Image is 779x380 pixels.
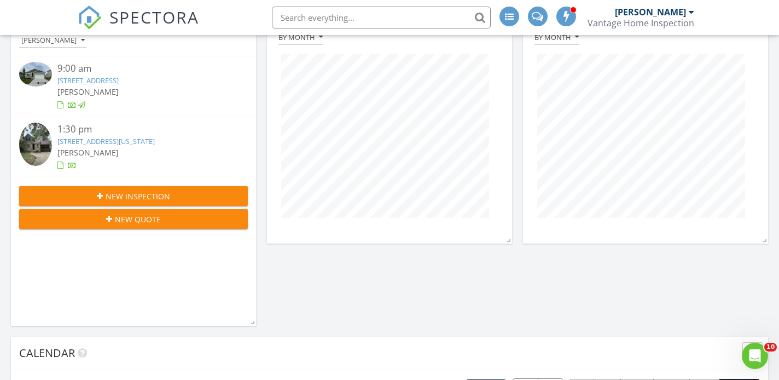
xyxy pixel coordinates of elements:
button: By month [534,30,579,45]
a: SPECTORA [78,15,199,38]
img: 9343791%2Freports%2F8050f9d3-2e06-4ad2-9d8c-ae7177530053%2Fcover_photos%2FB8F01wxmoklkD5ppZTU2%2F... [19,123,52,166]
a: 1:30 pm [STREET_ADDRESS][US_STATE] [PERSON_NAME] [19,123,248,171]
span: 10 [764,343,777,352]
span: New Inspection [106,191,170,202]
img: The Best Home Inspection Software - Spectora [78,5,102,30]
button: New Quote [19,209,248,229]
button: New Inspection [19,186,248,206]
div: [PERSON_NAME] [615,7,686,18]
span: SPECTORA [109,5,199,28]
span: New Quote [115,214,161,225]
div: By month [534,33,579,41]
button: By month [278,30,323,45]
div: [PERSON_NAME] [21,37,85,44]
span: Calendar [19,346,75,360]
span: [PERSON_NAME] [57,147,119,158]
img: 9305503%2Fcover_photos%2F1M1NoynGSkYXb2kHCSCU%2Fsmall.jpg [19,62,52,87]
div: 1:30 pm [57,123,229,136]
div: 9:00 am [57,62,229,76]
a: 9:00 am [STREET_ADDRESS] [PERSON_NAME] [19,62,248,111]
input: Search everything... [272,7,491,28]
iframe: Intercom live chat [742,343,768,369]
a: [STREET_ADDRESS] [57,76,119,85]
button: [PERSON_NAME] [19,33,87,48]
span: [PERSON_NAME] [57,87,119,97]
div: Vantage Home Inspection [588,18,694,28]
a: [STREET_ADDRESS][US_STATE] [57,136,155,146]
div: By month [278,33,323,41]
